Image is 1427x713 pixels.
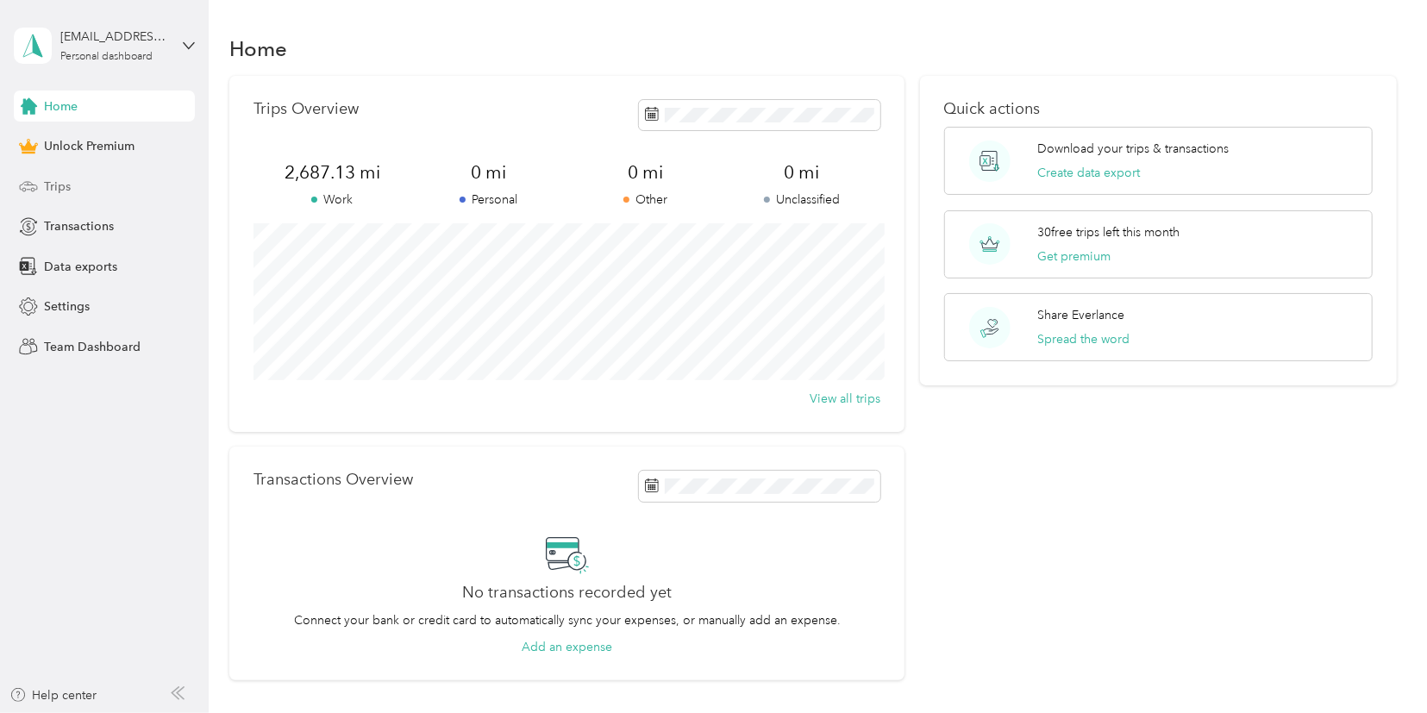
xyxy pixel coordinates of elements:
span: Unlock Premium [44,137,135,155]
span: 0 mi [723,160,880,185]
span: 0 mi [410,160,567,185]
p: Personal [410,191,567,209]
button: Spread the word [1037,330,1130,348]
button: Create data export [1037,164,1140,182]
span: 2,687.13 mi [253,160,410,185]
h2: No transactions recorded yet [462,584,672,602]
p: Transactions Overview [253,471,413,489]
button: View all trips [810,390,880,408]
p: Trips Overview [253,100,359,118]
p: Connect your bank or credit card to automatically sync your expenses, or manually add an expense. [294,611,841,629]
span: Transactions [44,217,114,235]
span: Data exports [44,258,117,276]
span: 0 mi [567,160,724,185]
span: Settings [44,297,90,316]
p: 30 free trips left this month [1037,223,1180,241]
button: Add an expense [522,638,612,656]
p: Other [567,191,724,209]
p: Quick actions [944,100,1374,118]
p: Unclassified [723,191,880,209]
button: Get premium [1037,247,1111,266]
p: Share Everlance [1037,306,1124,324]
span: Home [44,97,78,116]
button: Help center [9,686,97,704]
div: [EMAIL_ADDRESS][DOMAIN_NAME] [60,28,168,46]
span: Trips [44,178,71,196]
h1: Home [229,40,287,58]
p: Work [253,191,410,209]
div: Personal dashboard [60,52,153,62]
span: Team Dashboard [44,338,141,356]
p: Download your trips & transactions [1037,140,1229,158]
iframe: Everlance-gr Chat Button Frame [1330,616,1427,713]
